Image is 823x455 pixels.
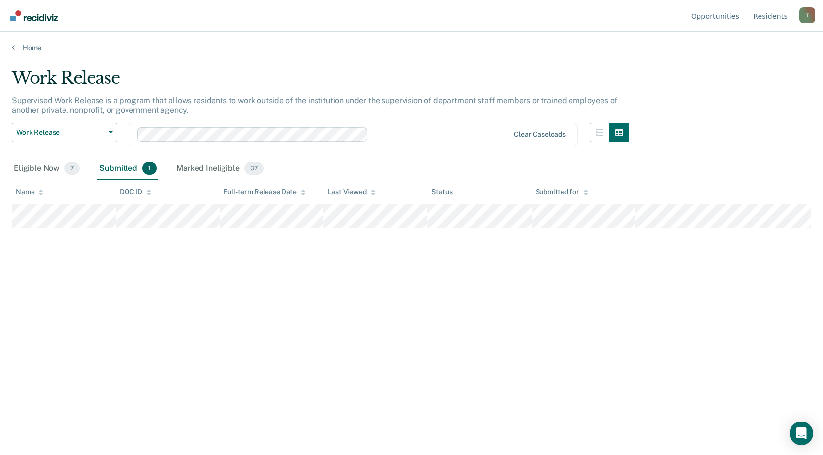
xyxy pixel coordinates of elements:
[12,123,117,142] button: Work Release
[536,188,588,196] div: Submitted for
[12,96,617,115] p: Supervised Work Release is a program that allows residents to work outside of the institution und...
[97,158,158,180] div: Submitted1
[223,188,306,196] div: Full-term Release Date
[120,188,151,196] div: DOC ID
[12,158,82,180] div: Eligible Now7
[10,10,58,21] img: Recidiviz
[799,7,815,23] div: T
[142,162,157,175] span: 1
[64,162,80,175] span: 7
[174,158,265,180] div: Marked Ineligible37
[431,188,452,196] div: Status
[244,162,263,175] span: 37
[327,188,375,196] div: Last Viewed
[790,422,813,445] div: Open Intercom Messenger
[16,129,105,137] span: Work Release
[16,188,43,196] div: Name
[799,7,815,23] button: Profile dropdown button
[12,43,811,52] a: Home
[12,68,629,96] div: Work Release
[514,130,566,139] div: Clear caseloads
